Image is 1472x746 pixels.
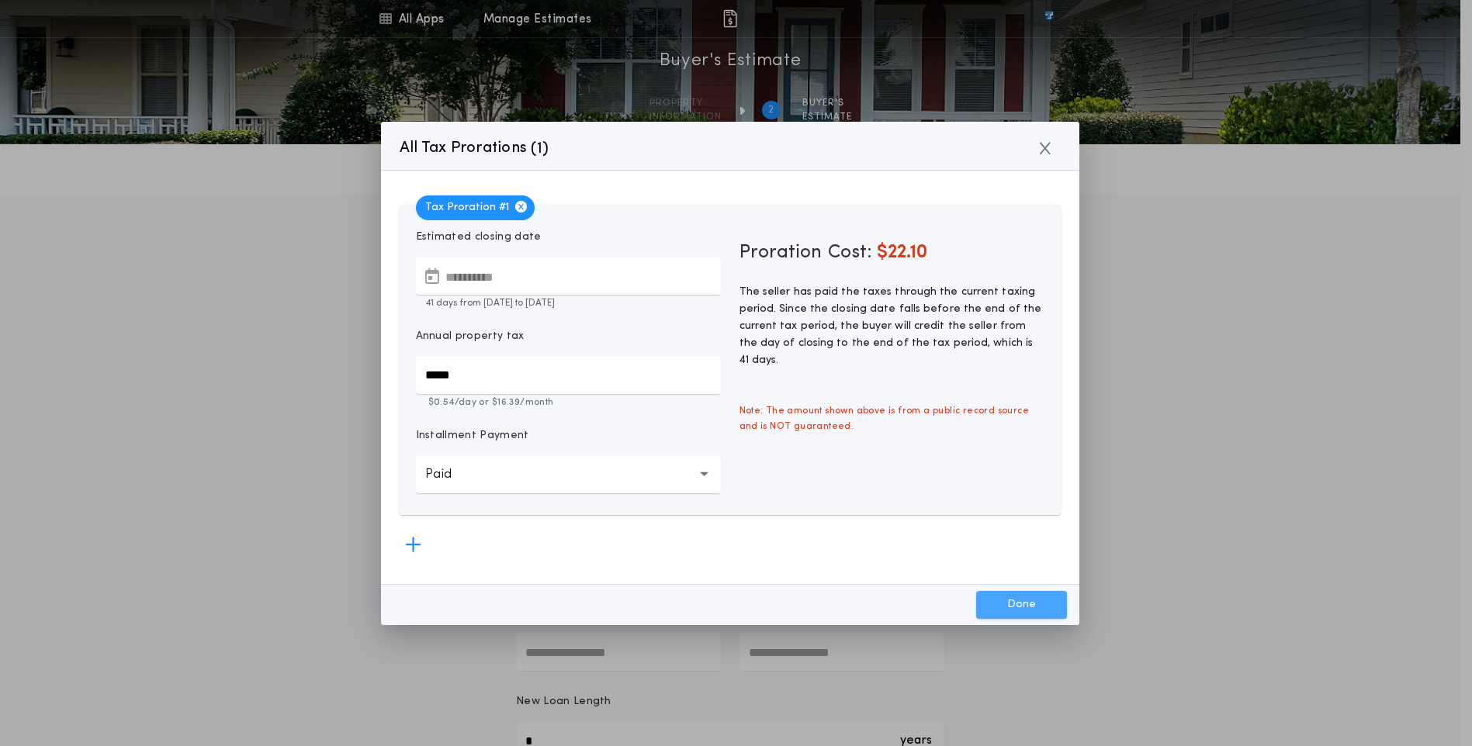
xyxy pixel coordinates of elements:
p: $0.54 /day or $16.39 /month [416,395,721,409]
span: Note: The amount shown above is from a public record source and is NOT guaranteed. [730,394,1054,444]
button: Paid [416,456,721,493]
p: All Tax Prorations ( ) [400,136,549,161]
span: The seller has paid the taxes through the current taxing period. Since the closing date falls bef... [739,286,1042,366]
p: Estimated closing date [416,230,721,245]
span: Cost: [828,243,872,262]
input: Annual property tax [416,357,721,394]
p: 41 days from [DATE] to [DATE] [416,296,721,310]
p: Annual property tax [416,329,525,344]
span: $22.10 [877,243,927,262]
span: Proration [739,240,822,265]
span: Tax Proration # 1 [416,195,535,220]
p: Paid [425,465,476,484]
p: Installment Payment [416,428,529,444]
span: 1 [537,141,542,157]
button: Done [976,591,1067,619]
